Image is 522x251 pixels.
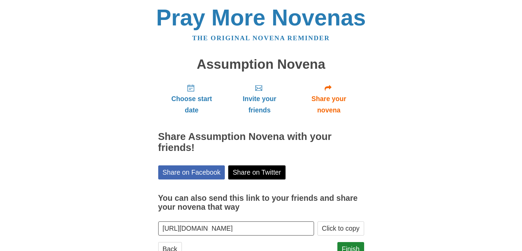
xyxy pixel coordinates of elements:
[225,78,293,119] a: Invite your friends
[158,165,225,179] a: Share on Facebook
[317,221,364,236] button: Click to copy
[158,78,225,119] a: Choose start date
[232,93,287,116] span: Invite your friends
[156,5,366,30] a: Pray More Novenas
[192,34,330,42] a: The original novena reminder
[294,78,364,119] a: Share your novena
[158,57,364,72] h1: Assumption Novena
[301,93,357,116] span: Share your novena
[228,165,286,179] a: Share on Twitter
[158,131,364,153] h2: Share Assumption Novena with your friends!
[158,194,364,211] h3: You can also send this link to your friends and share your novena that way
[165,93,219,116] span: Choose start date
